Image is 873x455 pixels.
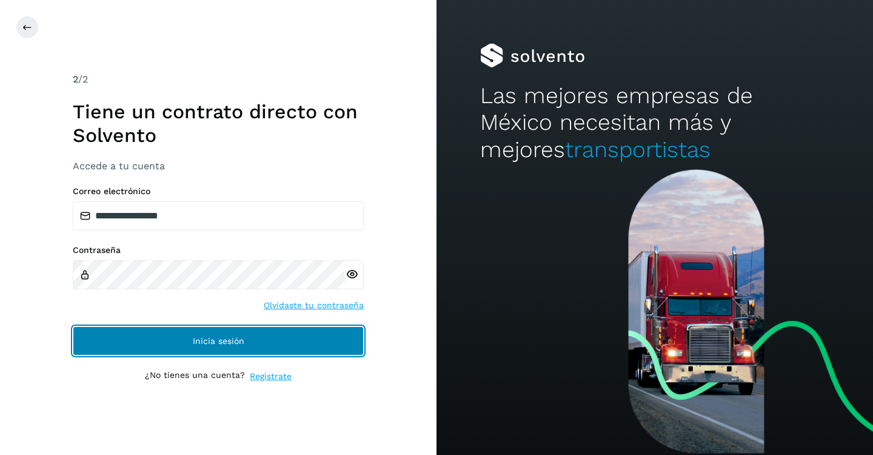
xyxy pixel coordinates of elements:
[73,326,364,356] button: Inicia sesión
[250,370,292,383] a: Regístrate
[145,370,245,383] p: ¿No tienes una cuenta?
[73,72,364,87] div: /2
[73,160,364,172] h3: Accede a tu cuenta
[264,299,364,312] a: Olvidaste tu contraseña
[565,136,711,163] span: transportistas
[480,83,829,163] h2: Las mejores empresas de México necesitan más y mejores
[73,245,364,255] label: Contraseña
[73,73,78,85] span: 2
[73,100,364,147] h1: Tiene un contrato directo con Solvento
[73,186,364,197] label: Correo electrónico
[193,337,244,345] span: Inicia sesión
